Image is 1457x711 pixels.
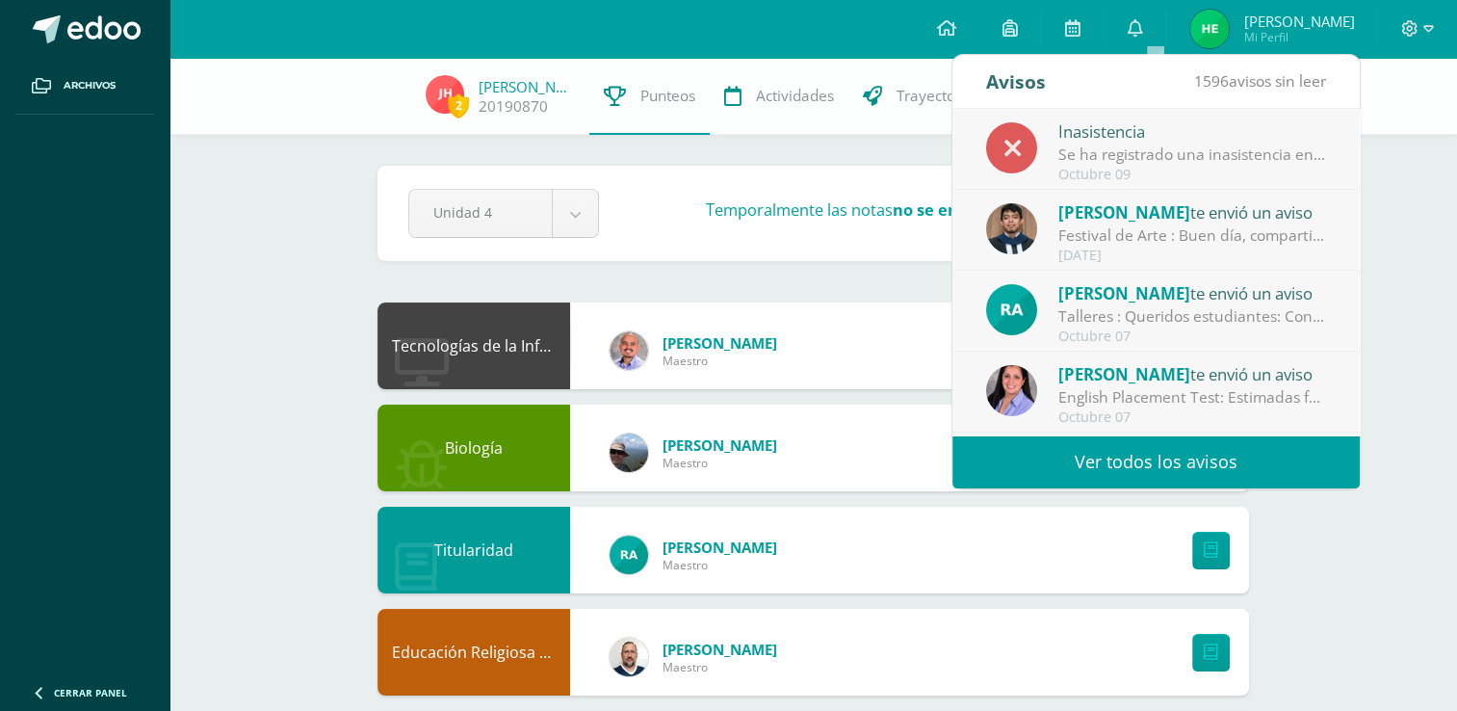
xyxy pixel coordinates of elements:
[610,536,648,574] img: d166cc6b6add042c8d443786a57c7763.png
[479,96,548,117] a: 20190870
[1243,12,1354,31] span: [PERSON_NAME]
[1190,10,1229,48] img: aea34d87c6905e93db39a108ef19f611.png
[1058,167,1326,183] div: Octubre 09
[663,538,777,557] span: [PERSON_NAME]
[663,353,777,369] span: Maestro
[1058,305,1326,328] div: Talleres : Queridos estudiantes: Con mucho aprecio hemos preparado para ustedes una serie de tall...
[710,58,848,135] a: Actividades
[426,75,464,114] img: 0eb456cbd6de4b7d85a91b35153be258.png
[897,86,974,106] span: Trayectoria
[663,455,777,471] span: Maestro
[893,199,1123,221] strong: no se encuentran disponibles
[377,609,570,696] div: Educación Religiosa Escolar
[663,640,777,659] span: [PERSON_NAME]
[54,686,127,699] span: Cerrar panel
[610,638,648,676] img: 0a7d3388a1c2f08b55b75cf801b20128.png
[1058,201,1190,224] span: [PERSON_NAME]
[377,303,570,389] div: Tecnologías de la Información y la Comunicación
[986,55,1046,108] div: Avisos
[848,58,988,135] a: Trayectoria
[64,78,116,93] span: Archivos
[1058,386,1326,408] div: English Placement Test: Estimadas familias maristas de Liceo Guatemala, Es un gusto saludarles y ...
[1058,361,1326,386] div: te envió un aviso
[377,507,570,593] div: Titularidad
[589,58,710,135] a: Punteos
[640,86,695,106] span: Punteos
[1058,199,1326,224] div: te envió un aviso
[479,77,575,96] a: [PERSON_NAME]
[1058,282,1190,304] span: [PERSON_NAME]
[1194,70,1326,92] span: avisos sin leer
[433,190,528,235] span: Unidad 4
[1058,280,1326,305] div: te envió un aviso
[1058,248,1326,264] div: [DATE]
[663,435,777,455] span: [PERSON_NAME]
[1058,118,1326,144] div: Inasistencia
[1058,224,1326,247] div: Festival de Arte : Buen día, compartimos información importante sobre nuestro festival artístico....
[986,203,1037,254] img: 1395cc2228810b8e70f48ddc66b3ae79.png
[952,435,1360,488] a: Ver todos los avisos
[1058,363,1190,385] span: [PERSON_NAME]
[756,86,834,106] span: Actividades
[663,333,777,353] span: [PERSON_NAME]
[663,659,777,675] span: Maestro
[1058,329,1326,345] div: Octubre 07
[1243,29,1354,45] span: Mi Perfil
[448,93,469,118] span: 2
[706,199,1127,221] h3: Temporalmente las notas .
[1058,144,1326,166] div: Se ha registrado una inasistencia en [PERSON_NAME] 'A' el día [DATE] para [PERSON_NAME] de [PERSO...
[663,557,777,573] span: Maestro
[610,434,648,472] img: 5e952bed91828fffc449ceb1b345eddb.png
[377,405,570,491] div: Biología
[15,58,154,115] a: Archivos
[1194,70,1229,92] span: 1596
[986,284,1037,335] img: d166cc6b6add042c8d443786a57c7763.png
[409,190,598,237] a: Unidad 4
[1058,409,1326,426] div: Octubre 07
[986,365,1037,416] img: fcfe301c019a4ea5441e6928b14c91ea.png
[610,331,648,370] img: f4ddca51a09d81af1cee46ad6847c426.png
